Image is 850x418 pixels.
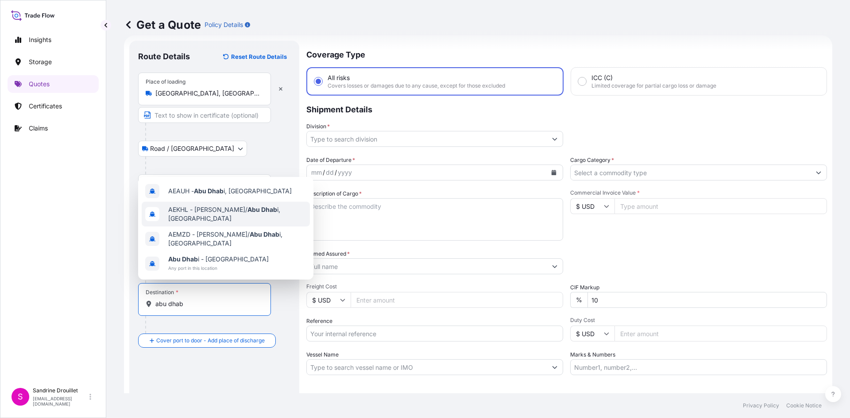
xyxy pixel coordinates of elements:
[168,264,269,272] span: Any port in this location
[155,299,260,308] input: Destination
[306,350,339,359] label: Vessel Name
[307,131,547,147] input: Type to search division
[306,317,332,326] label: Reference
[547,131,563,147] button: Show suggestions
[29,58,52,66] p: Storage
[138,107,271,123] input: Text to appear on certificate
[570,283,599,292] label: CIF Markup
[138,141,247,157] button: Select transport
[306,249,350,258] label: Named Assured
[146,78,185,85] div: Place of loading
[306,41,827,67] p: Coverage Type
[250,230,279,238] b: Abu Dhab
[138,177,313,280] div: Show suggestions
[168,255,269,264] span: i - [GEOGRAPHIC_DATA]
[328,82,505,89] span: Covers losses or damages due to any cause, except for those excluded
[570,292,587,308] div: %
[547,258,563,274] button: Show suggestions
[124,18,201,32] p: Get a Quote
[306,156,355,165] span: Date of Departure
[591,73,613,82] span: ICC (C)
[547,359,563,375] button: Show suggestions
[306,96,827,122] p: Shipment Details
[547,165,561,180] button: Calendar
[150,144,234,153] span: Road / [GEOGRAPHIC_DATA]
[811,165,827,180] button: Show suggestions
[306,189,362,198] label: Description of Cargo
[571,165,811,180] input: Select a commodity type
[155,89,260,98] input: Place of loading
[146,289,178,296] div: Destination
[786,402,822,409] p: Cookie Notice
[33,387,88,394] p: Sandrine Drouillet
[29,80,50,88] p: Quotes
[307,258,547,274] input: Full name
[614,198,827,214] input: Type amount
[570,350,615,359] label: Marks & Numbers
[194,187,224,195] b: Abu Dhab
[168,187,292,196] span: AEAUH - i, [GEOGRAPHIC_DATA]
[570,317,827,324] span: Duty Cost
[351,292,563,308] input: Enter amount
[310,167,323,178] div: month,
[328,73,350,82] span: All risks
[168,230,306,248] span: AEMZD - [PERSON_NAME]/ i, [GEOGRAPHIC_DATA]
[156,336,265,345] span: Cover port to door - Add place of discharge
[231,52,287,61] p: Reset Route Details
[205,20,243,29] p: Policy Details
[306,122,330,131] label: Division
[29,35,51,44] p: Insights
[138,51,190,62] p: Route Details
[168,255,198,263] b: Abu Dhab
[29,124,48,133] p: Claims
[323,167,325,178] div: /
[18,392,23,401] span: S
[306,326,563,341] input: Your internal reference
[570,189,827,196] span: Commercial Invoice Value
[168,205,306,223] span: AEKHL - [PERSON_NAME]/ i, [GEOGRAPHIC_DATA]
[335,167,337,178] div: /
[743,402,779,409] p: Privacy Policy
[614,326,827,341] input: Enter amount
[570,359,827,375] input: Number1, number2,...
[570,156,614,165] label: Cargo Category
[306,283,563,290] span: Freight Cost
[307,359,547,375] input: Type to search vessel name or IMO
[325,167,335,178] div: day,
[587,292,827,308] input: Enter percentage
[591,82,716,89] span: Limited coverage for partial cargo loss or damage
[33,396,88,406] p: [EMAIL_ADDRESS][DOMAIN_NAME]
[247,206,277,213] b: Abu Dhab
[337,167,353,178] div: year,
[306,393,827,400] p: Letter of Credit
[29,102,62,111] p: Certificates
